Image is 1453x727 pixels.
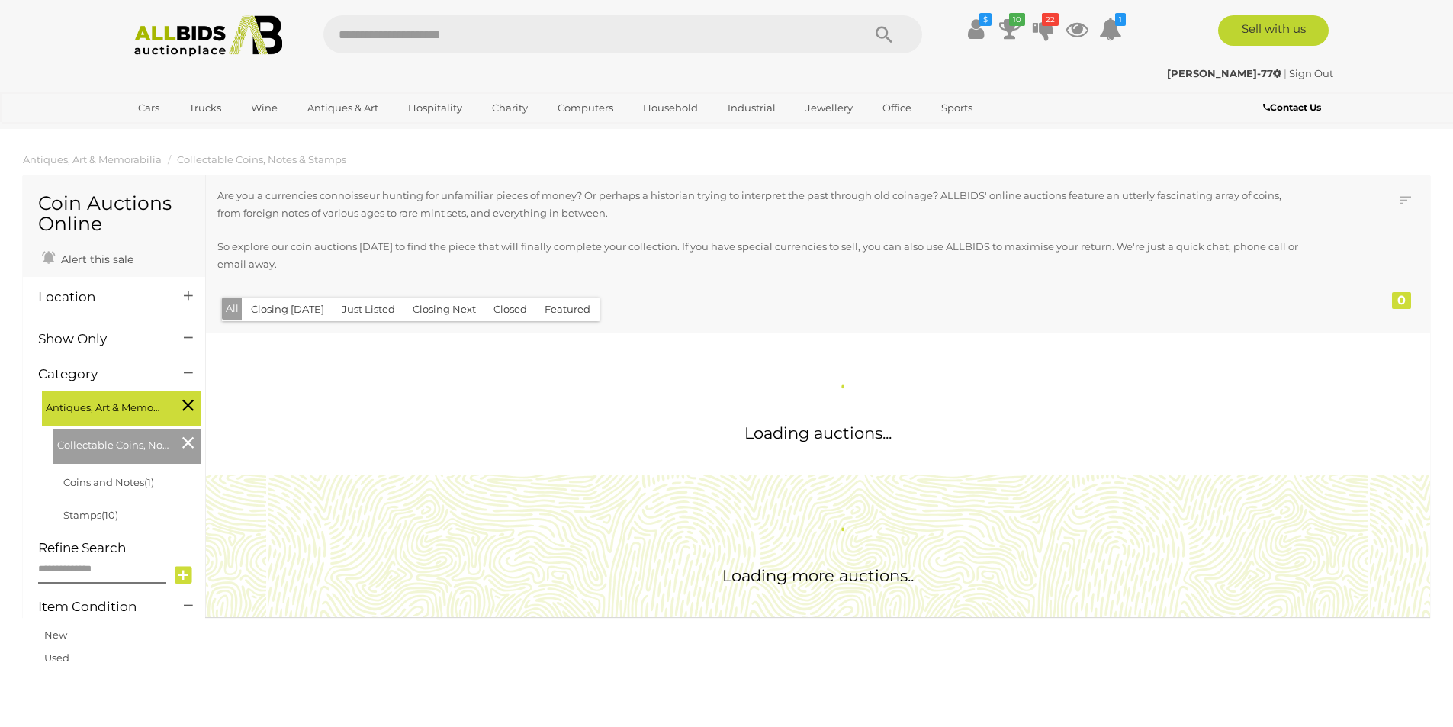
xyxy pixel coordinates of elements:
a: Sign Out [1289,67,1333,79]
button: Search [846,15,922,53]
a: Stamps(10) [63,509,118,521]
span: Loading auctions... [744,423,892,442]
h4: Show Only [38,332,161,346]
span: Antiques, Art & Memorabilia [46,395,160,417]
b: Contact Us [1263,101,1321,113]
a: Hospitality [398,95,472,121]
button: Closing Next [403,298,485,321]
h4: Location [38,290,161,304]
span: | [1284,67,1287,79]
i: 10 [1009,13,1025,26]
span: Collectable Coins, Notes & Stamps [57,433,172,454]
span: (1) [144,476,154,488]
h4: Refine Search [38,541,201,555]
i: $ [979,13,992,26]
strong: [PERSON_NAME]-77 [1167,67,1281,79]
span: Loading more auctions.. [722,566,914,585]
a: Charity [482,95,538,121]
h4: Item Condition [38,600,161,614]
a: Used [44,651,69,664]
a: Office [873,95,921,121]
a: Antiques & Art [297,95,388,121]
a: Cars [128,95,169,121]
a: Trucks [179,95,231,121]
a: 1 [1099,15,1122,43]
button: Closing [DATE] [242,298,333,321]
button: Featured [535,298,600,321]
button: Closed [484,298,536,321]
button: Just Listed [333,298,404,321]
button: All [222,298,243,320]
a: Industrial [718,95,786,121]
a: Contact Us [1263,99,1325,116]
a: Jewellery [796,95,863,121]
a: Antiques, Art & Memorabilia [23,153,162,166]
a: Sell with us [1218,15,1329,46]
span: (10) [101,509,118,521]
a: Household [633,95,708,121]
a: Sports [931,95,982,121]
a: [PERSON_NAME]-77 [1167,67,1284,79]
a: Collectable Coins, Notes & Stamps [177,153,346,166]
a: Computers [548,95,623,121]
a: New [44,629,67,641]
p: So explore our coin auctions [DATE] to find the piece that will finally complete your collection.... [217,238,1307,274]
h4: Category [38,367,161,381]
a: Coins and Notes(1) [63,476,154,488]
i: 22 [1042,13,1059,26]
a: 10 [998,15,1021,43]
i: 1 [1115,13,1126,26]
a: Alert this sale [38,246,137,269]
a: $ [965,15,988,43]
span: Alert this sale [57,253,133,266]
a: [GEOGRAPHIC_DATA] [128,121,256,146]
img: Allbids.com.au [126,15,291,57]
div: 0 [1392,292,1411,309]
h1: Coin Auctions Online [38,193,190,235]
p: Are you a currencies connoisseur hunting for unfamiliar pieces of money? Or perhaps a historian t... [217,187,1307,223]
a: Wine [241,95,288,121]
a: 22 [1032,15,1055,43]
